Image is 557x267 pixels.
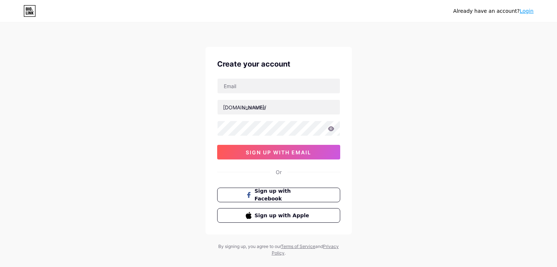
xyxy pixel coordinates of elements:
span: Sign up with Facebook [255,187,311,203]
div: Or [276,168,282,176]
div: [DOMAIN_NAME]/ [223,104,266,111]
input: username [218,100,340,114]
a: Login [520,8,534,14]
input: Email [218,79,340,93]
button: Sign up with Apple [217,208,340,223]
div: By signing up, you agree to our and . [216,243,341,256]
a: Terms of Service [281,244,315,249]
div: Create your account [217,59,340,69]
button: Sign up with Facebook [217,188,340,202]
span: sign up with email [246,149,311,155]
span: Sign up with Apple [255,212,311,219]
button: sign up with email [217,145,340,159]
div: Already have an account? [453,7,534,15]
